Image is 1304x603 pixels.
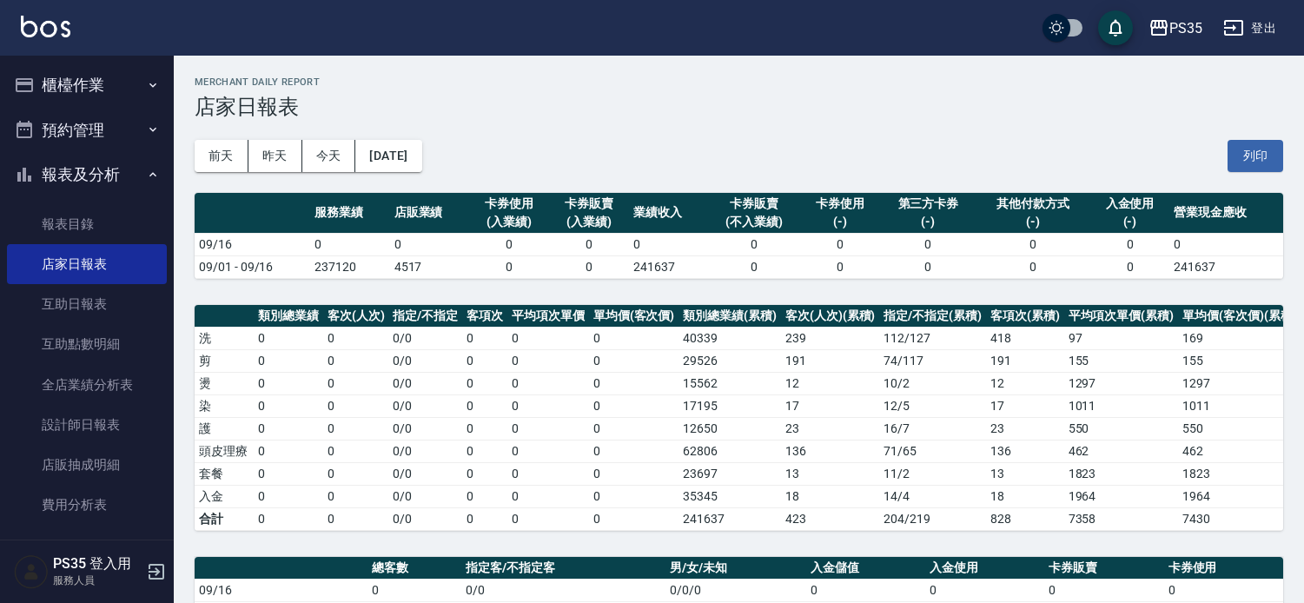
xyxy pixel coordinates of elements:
[678,417,781,440] td: 12650
[1095,195,1166,213] div: 入金使用
[1169,17,1202,39] div: PS35
[254,417,323,440] td: 0
[986,327,1064,349] td: 418
[7,324,167,364] a: 互助點數明細
[976,233,1090,255] td: 0
[1095,213,1166,231] div: (-)
[254,327,323,349] td: 0
[195,140,248,172] button: 前天
[302,140,356,172] button: 今天
[388,507,462,530] td: 0/0
[195,394,254,417] td: 染
[7,152,167,197] button: 報表及分析
[1064,394,1179,417] td: 1011
[678,394,781,417] td: 17195
[589,462,679,485] td: 0
[195,305,1301,531] table: a dense table
[7,108,167,153] button: 預約管理
[388,349,462,372] td: 0 / 0
[462,417,507,440] td: 0
[678,462,781,485] td: 23697
[1064,440,1179,462] td: 462
[1216,12,1283,44] button: 登出
[254,462,323,485] td: 0
[507,485,589,507] td: 0
[800,233,880,255] td: 0
[388,305,462,328] th: 指定/不指定
[195,193,1283,279] table: a dense table
[986,485,1064,507] td: 18
[781,507,880,530] td: 423
[254,485,323,507] td: 0
[310,255,390,278] td: 237120
[1064,349,1179,372] td: 155
[781,417,880,440] td: 23
[1064,372,1179,394] td: 1297
[7,244,167,284] a: 店家日報表
[462,485,507,507] td: 0
[629,193,709,234] th: 業績收入
[781,327,880,349] td: 239
[884,195,972,213] div: 第三方卡券
[195,507,254,530] td: 合計
[1142,10,1209,46] button: PS35
[1178,372,1301,394] td: 1297
[507,417,589,440] td: 0
[7,405,167,445] a: 設計師日報表
[884,213,972,231] div: (-)
[462,440,507,462] td: 0
[678,507,781,530] td: 241637
[879,462,986,485] td: 11 / 2
[323,394,389,417] td: 0
[1064,327,1179,349] td: 97
[589,394,679,417] td: 0
[254,507,323,530] td: 0
[880,233,976,255] td: 0
[388,462,462,485] td: 0 / 0
[1178,417,1301,440] td: 550
[589,372,679,394] td: 0
[323,507,389,530] td: 0
[323,372,389,394] td: 0
[879,507,986,530] td: 204/219
[195,76,1283,88] h2: Merchant Daily Report
[1090,233,1170,255] td: 0
[1178,462,1301,485] td: 1823
[507,305,589,328] th: 平均項次單價
[507,462,589,485] td: 0
[1064,507,1179,530] td: 7358
[879,485,986,507] td: 14 / 4
[323,349,389,372] td: 0
[323,305,389,328] th: 客次(人次)
[1178,440,1301,462] td: 462
[473,213,545,231] div: (入業績)
[781,440,880,462] td: 136
[589,349,679,372] td: 0
[553,213,625,231] div: (入業績)
[804,195,876,213] div: 卡券使用
[709,233,801,255] td: 0
[21,16,70,37] img: Logo
[629,233,709,255] td: 0
[469,255,549,278] td: 0
[1098,10,1133,45] button: save
[986,372,1064,394] td: 12
[880,255,976,278] td: 0
[589,440,679,462] td: 0
[7,284,167,324] a: 互助日報表
[553,195,625,213] div: 卡券販賣
[1044,579,1163,601] td: 0
[806,557,925,580] th: 入金儲值
[1164,579,1283,601] td: 0
[195,255,310,278] td: 09/01 - 09/16
[1228,140,1283,172] button: 列印
[390,233,470,255] td: 0
[53,573,142,588] p: 服務人員
[976,255,1090,278] td: 0
[390,193,470,234] th: 店販業績
[1164,557,1283,580] th: 卡券使用
[461,579,665,601] td: 0/0
[507,507,589,530] td: 0
[713,213,797,231] div: (不入業績)
[665,579,806,601] td: 0/0/0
